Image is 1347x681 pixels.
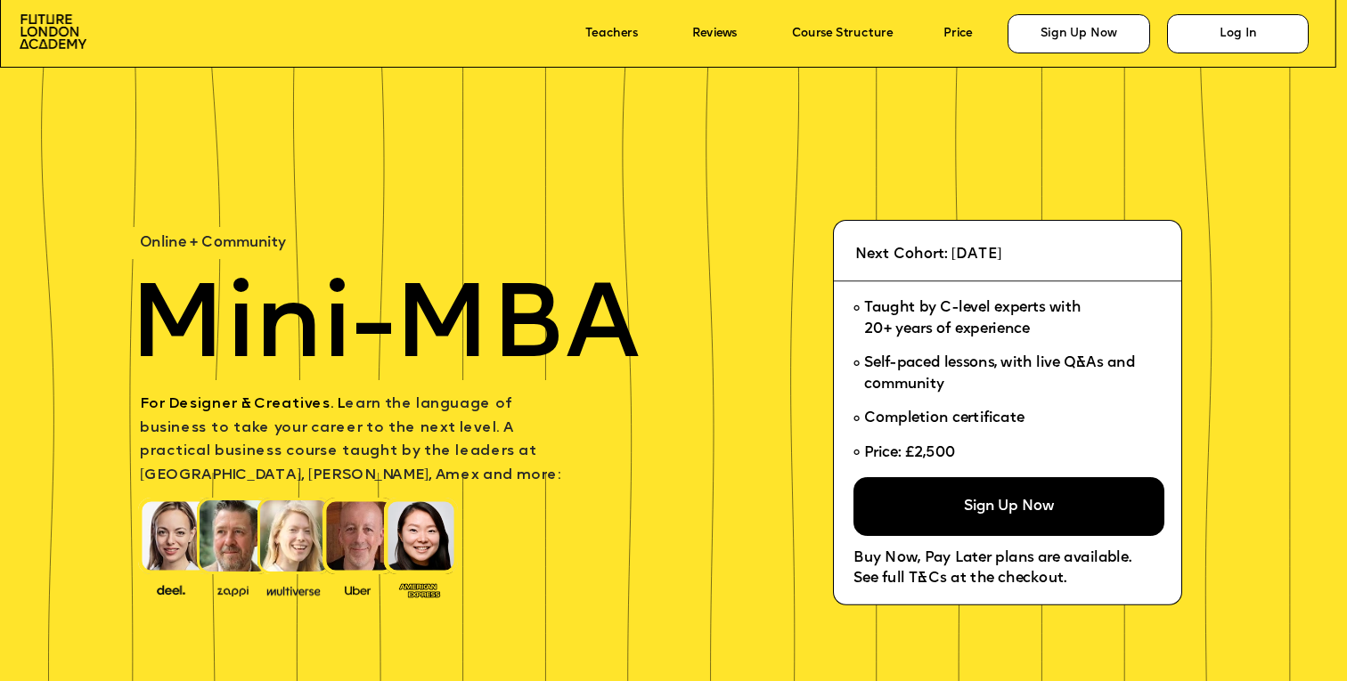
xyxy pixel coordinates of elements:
span: Mini-MBA [129,277,640,382]
span: Buy Now, Pay Later plans are available. [853,551,1131,565]
span: Completion certificate [864,411,1025,426]
span: Price: £2,500 [864,446,956,460]
img: image-388f4489-9820-4c53-9b08-f7df0b8d4ae2.png [144,580,197,597]
span: Taught by C-level experts with 20+ years of experience [864,302,1082,337]
span: Next Cohort: [DATE] [855,247,1001,262]
span: For Designer & Creatives. L [140,397,345,411]
a: Reviews [692,28,737,41]
img: image-93eab660-639c-4de6-957c-4ae039a0235a.png [393,580,445,599]
a: Price [943,28,972,41]
span: Self-paced lessons, with live Q&As and community [864,357,1139,393]
img: image-99cff0b2-a396-4aab-8550-cf4071da2cb9.png [331,582,384,596]
a: Course Structure [792,28,894,41]
a: Teachers [585,28,638,41]
img: image-b2f1584c-cbf7-4a77-bbe0-f56ae6ee31f2.png [207,582,259,596]
img: image-b7d05013-d886-4065-8d38-3eca2af40620.png [262,580,325,597]
span: earn the language of business to take your career to the next level. A practical business course ... [140,397,560,482]
img: image-aac980e9-41de-4c2d-a048-f29dd30a0068.png [20,14,86,48]
span: See full T&Cs at the checkout. [853,572,1066,587]
span: Online + Community [140,237,286,251]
